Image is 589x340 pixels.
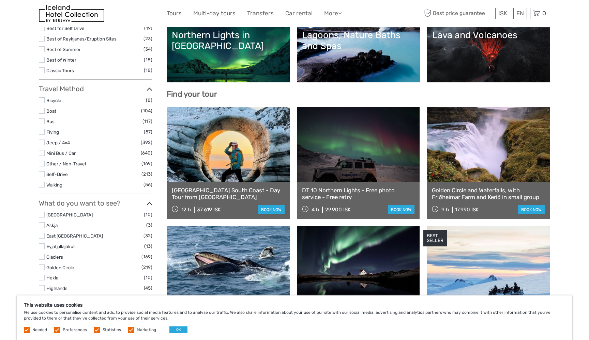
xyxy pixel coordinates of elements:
[432,30,545,41] div: Lava and Volcanoes
[167,90,217,99] b: Find your tour
[46,36,117,42] a: Best of Reykjanes/Eruption Sites
[144,56,152,64] span: (18)
[258,205,285,214] a: book now
[17,295,572,340] div: We use cookies to personalise content and ads, to provide social media features and to analyse ou...
[46,161,86,166] a: Other / Non-Travel
[172,187,285,201] a: [GEOGRAPHIC_DATA] South Coast - Day Tour from [GEOGRAPHIC_DATA]
[144,211,152,218] span: (10)
[141,170,152,178] span: (213)
[46,233,103,239] a: East [GEOGRAPHIC_DATA]
[247,9,274,18] a: Transfers
[46,254,63,260] a: Glaciers
[46,98,61,103] a: Bicycle
[513,8,527,19] div: EN
[24,302,565,308] h5: This website uses cookies
[46,265,74,270] a: Golden Circle
[144,284,152,292] span: (45)
[144,35,152,43] span: (23)
[32,327,47,333] label: Needed
[46,212,93,217] a: [GEOGRAPHIC_DATA]
[432,30,545,77] a: Lava and Volcanoes
[422,8,494,19] span: Best price guarantee
[172,30,285,77] a: Northern Lights in [GEOGRAPHIC_DATA]
[63,327,87,333] label: Preferences
[46,47,81,52] a: Best of Summer
[169,326,187,333] button: OK
[325,207,351,213] div: 29.900 ISK
[144,66,152,74] span: (18)
[46,182,62,188] a: Walking
[46,150,76,156] a: Mini Bus / Car
[423,230,447,247] div: BEST SELLER
[144,128,152,136] span: (57)
[302,30,415,52] div: Lagoons, Nature Baths and Spas
[141,160,152,167] span: (169)
[455,207,479,213] div: 17.990 ISK
[302,187,415,201] a: DT 10 Northern Lights - Free photo service - Free retry
[193,9,236,18] a: Multi-day tours
[39,5,104,22] img: 481-8f989b07-3259-4bb0-90ed-3da368179bdc_logo_small.jpg
[146,221,152,229] span: (3)
[141,263,152,271] span: (219)
[46,244,75,249] a: Eyjafjallajökull
[541,10,547,17] span: 0
[324,9,342,18] a: More
[39,85,152,93] h3: Travel Method
[141,253,152,261] span: (169)
[144,232,152,240] span: (32)
[312,207,319,213] span: 4 h
[518,205,545,214] a: book now
[137,327,156,333] label: Marketing
[144,181,152,189] span: (56)
[172,30,285,52] div: Northern Lights in [GEOGRAPHIC_DATA]
[10,12,77,17] p: We're away right now. Please check back later!
[146,96,152,104] span: (8)
[46,140,70,145] a: Jeep / 4x4
[141,139,152,146] span: (392)
[144,295,152,303] span: (45)
[46,57,76,63] a: Best of Winter
[441,207,449,213] span: 9 h
[46,223,58,228] a: Askja
[78,11,87,19] button: Open LiveChat chat widget
[46,129,59,135] a: Flying
[167,9,182,18] a: Tours
[46,26,85,31] a: Best for Self Drive
[142,117,152,125] span: (117)
[285,9,313,18] a: Car rental
[498,10,507,17] span: ISK
[46,68,74,73] a: Classic Tours
[46,119,55,124] a: Bus
[144,24,152,32] span: (19)
[181,207,191,213] span: 12 h
[46,172,68,177] a: Self-Drive
[432,187,545,201] a: Golden Circle and Waterfalls, with Friðheimar Farm and Kerið in small group
[141,149,152,157] span: (640)
[144,274,152,281] span: (10)
[197,207,221,213] div: 37.619 ISK
[388,205,414,214] a: book now
[46,275,58,280] a: Hekla
[46,286,67,291] a: Highlands
[39,199,152,207] h3: What do you want to see?
[144,242,152,250] span: (13)
[141,107,152,115] span: (104)
[103,327,121,333] label: Statistics
[302,30,415,77] a: Lagoons, Nature Baths and Spas
[46,108,56,114] a: Boat
[144,45,152,53] span: (34)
